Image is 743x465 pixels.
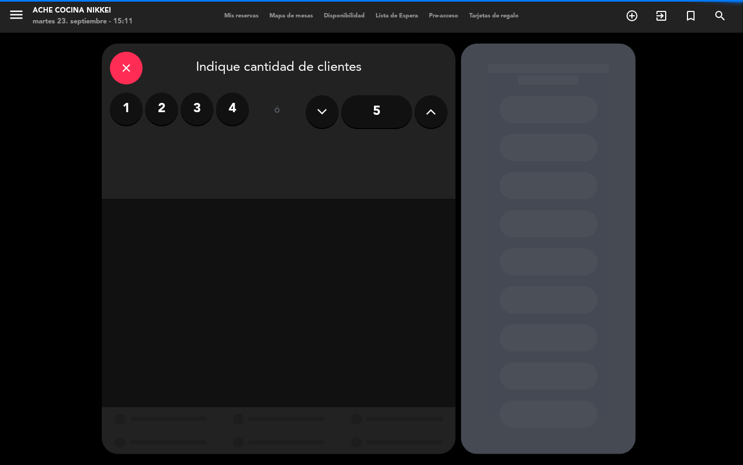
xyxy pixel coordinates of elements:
[216,93,249,125] label: 4
[684,9,697,22] i: turned_in_not
[8,7,24,27] button: menu
[110,93,143,125] label: 1
[110,52,447,84] div: Indique cantidad de clientes
[8,7,24,23] i: menu
[260,93,295,131] div: ó
[464,13,524,19] span: Tarjetas de regalo
[264,13,318,19] span: Mapa de mesas
[33,5,133,16] div: Ache Cocina Nikkei
[145,93,178,125] label: 2
[714,9,727,22] i: search
[120,62,133,75] i: close
[423,13,464,19] span: Pre-acceso
[181,93,213,125] label: 3
[655,9,668,22] i: exit_to_app
[219,13,264,19] span: Mis reservas
[33,16,133,27] div: martes 23. septiembre - 15:11
[625,9,638,22] i: add_circle_outline
[318,13,370,19] span: Disponibilidad
[370,13,423,19] span: Lista de Espera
